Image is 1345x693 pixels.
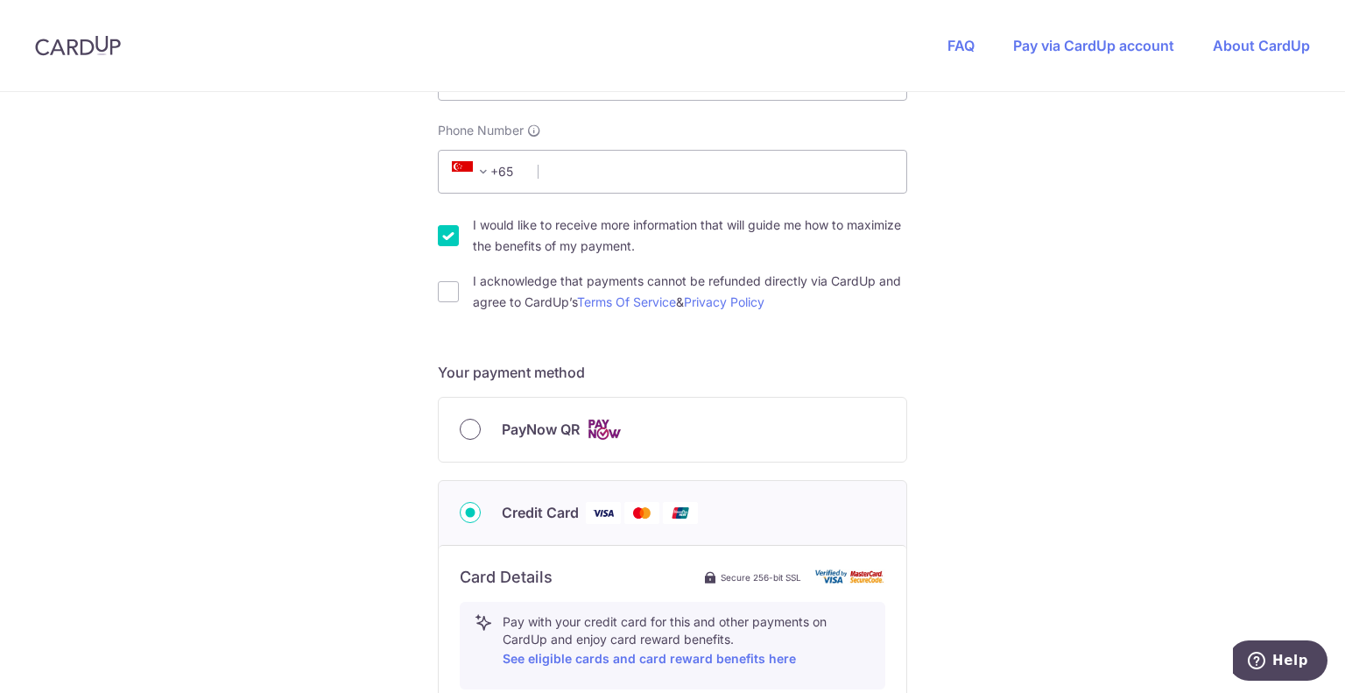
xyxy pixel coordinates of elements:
div: PayNow QR Cards logo [460,419,885,441]
label: I acknowledge that payments cannot be refunded directly via CardUp and agree to CardUp’s & [473,271,907,313]
h6: Card Details [460,567,553,588]
a: FAQ [947,37,975,54]
img: Mastercard [624,502,659,524]
span: Phone Number [438,122,524,139]
span: PayNow QR [502,419,580,440]
img: Visa [586,502,621,524]
img: CardUp [35,35,121,56]
label: I would like to receive more information that will guide me how to maximize the benefits of my pa... [473,215,907,257]
a: Pay via CardUp account [1013,37,1174,54]
iframe: Opens a widget where you can find more information [1233,640,1327,684]
a: Terms Of Service [577,294,676,309]
span: +65 [452,161,494,182]
p: Pay with your credit card for this and other payments on CardUp and enjoy card reward benefits. [503,613,870,669]
div: Credit Card Visa Mastercard Union Pay [460,502,885,524]
span: Secure 256-bit SSL [721,570,801,584]
img: card secure [815,569,885,584]
span: Credit Card [502,502,579,523]
img: Cards logo [587,419,622,441]
a: Privacy Policy [684,294,764,309]
img: Union Pay [663,502,698,524]
h5: Your payment method [438,362,907,383]
a: See eligible cards and card reward benefits here [503,651,796,666]
a: About CardUp [1213,37,1310,54]
span: +65 [447,161,525,182]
